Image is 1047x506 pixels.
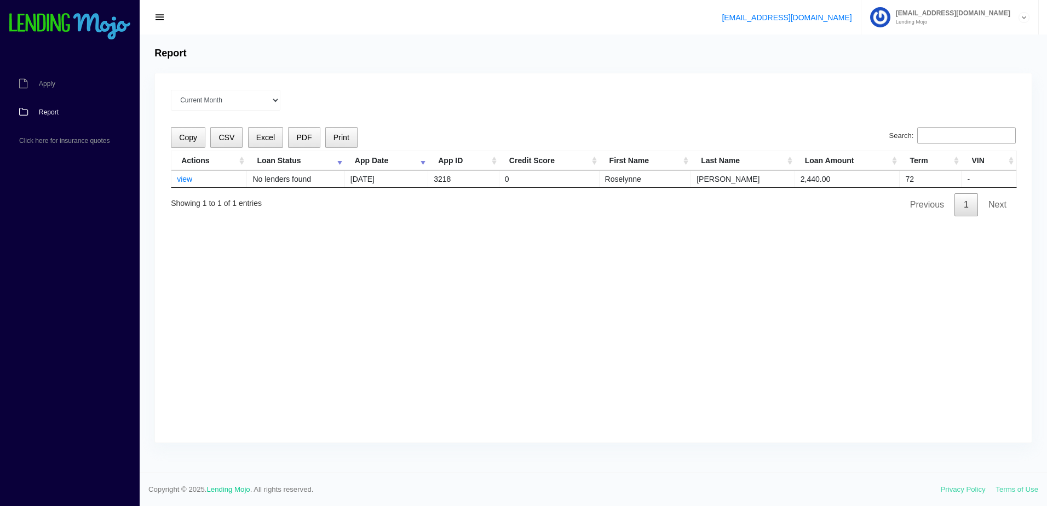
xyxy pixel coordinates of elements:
div: Showing 1 to 1 of 1 entries [171,191,262,209]
a: Next [979,193,1016,216]
button: CSV [210,127,243,148]
a: [EMAIL_ADDRESS][DOMAIN_NAME] [722,13,852,22]
th: App ID: activate to sort column ascending [428,151,499,170]
th: First Name: activate to sort column ascending [600,151,692,170]
img: Profile image [870,7,890,27]
button: Print [325,127,358,148]
th: Term: activate to sort column ascending [900,151,962,170]
td: 72 [900,170,962,187]
td: - [962,170,1016,187]
td: [DATE] [345,170,428,187]
span: Click here for insurance quotes [19,137,110,144]
td: No lenders found [247,170,344,187]
img: logo-small.png [8,13,131,41]
span: Print [333,133,349,142]
th: Loan Status: activate to sort column ascending [247,151,344,170]
h4: Report [154,48,186,60]
th: Credit Score: activate to sort column ascending [499,151,600,170]
td: Roselynne [600,170,692,187]
button: PDF [288,127,320,148]
span: PDF [296,133,312,142]
td: 2,440.00 [795,170,900,187]
a: Terms of Use [996,485,1038,493]
a: Lending Mojo [207,485,250,493]
td: 3218 [428,170,499,187]
span: Report [39,109,59,116]
small: Lending Mojo [890,19,1010,25]
span: Apply [39,81,55,87]
a: Previous [901,193,953,216]
span: Excel [256,133,275,142]
td: [PERSON_NAME] [691,170,795,187]
input: Search: [917,127,1016,145]
span: Copy [179,133,197,142]
a: view [177,175,192,183]
th: Last Name: activate to sort column ascending [691,151,795,170]
span: Copyright © 2025. . All rights reserved. [148,484,941,495]
button: Copy [171,127,205,148]
th: Actions: activate to sort column ascending [171,151,247,170]
a: 1 [954,193,978,216]
span: [EMAIL_ADDRESS][DOMAIN_NAME] [890,10,1010,16]
label: Search: [889,127,1016,145]
span: CSV [218,133,234,142]
th: App Date: activate to sort column ascending [345,151,428,170]
td: 0 [499,170,600,187]
button: Excel [248,127,284,148]
th: Loan Amount: activate to sort column ascending [795,151,900,170]
a: Privacy Policy [941,485,986,493]
th: VIN: activate to sort column ascending [962,151,1016,170]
